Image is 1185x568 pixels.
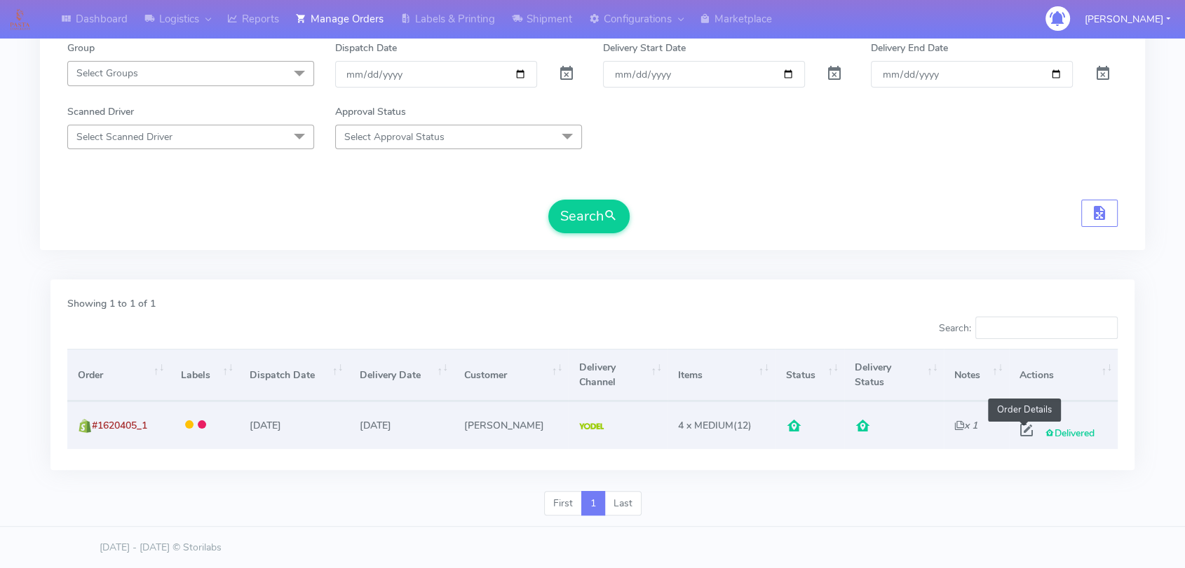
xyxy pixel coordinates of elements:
[67,349,170,401] th: Order: activate to sort column ascending
[938,317,1118,339] label: Search:
[335,104,406,119] label: Approval Status
[76,67,138,80] span: Select Groups
[67,104,134,119] label: Scanned Driver
[844,349,944,401] th: Delivery Status: activate to sort column ascending
[1009,349,1118,401] th: Actions: activate to sort column ascending
[871,41,948,55] label: Delivery End Date
[775,349,844,401] th: Status: activate to sort column ascending
[344,130,445,144] span: Select Approval Status
[67,41,95,55] label: Group
[954,419,977,432] i: x 1
[579,423,604,430] img: Yodel
[581,491,605,516] a: 1
[603,41,686,55] label: Delivery Start Date
[1074,5,1181,34] button: [PERSON_NAME]
[548,200,630,233] button: Search
[92,419,147,432] span: #1620405_1
[239,349,348,401] th: Dispatch Date: activate to sort column ascending
[678,419,733,432] span: 4 x MEDIUM
[568,349,668,401] th: Delivery Channel: activate to sort column ascending
[944,349,1009,401] th: Notes: activate to sort column ascending
[67,296,156,311] label: Showing 1 to 1 of 1
[239,401,348,448] td: [DATE]
[454,401,568,448] td: [PERSON_NAME]
[76,130,172,144] span: Select Scanned Driver
[78,419,92,433] img: shopify.png
[348,349,454,401] th: Delivery Date: activate to sort column ascending
[454,349,568,401] th: Customer: activate to sort column ascending
[348,401,454,448] td: [DATE]
[335,41,397,55] label: Dispatch Date
[975,317,1118,339] input: Search:
[1045,427,1095,440] span: Delivered
[678,419,752,432] span: (12)
[170,349,239,401] th: Labels: activate to sort column ascending
[668,349,775,401] th: Items: activate to sort column ascending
